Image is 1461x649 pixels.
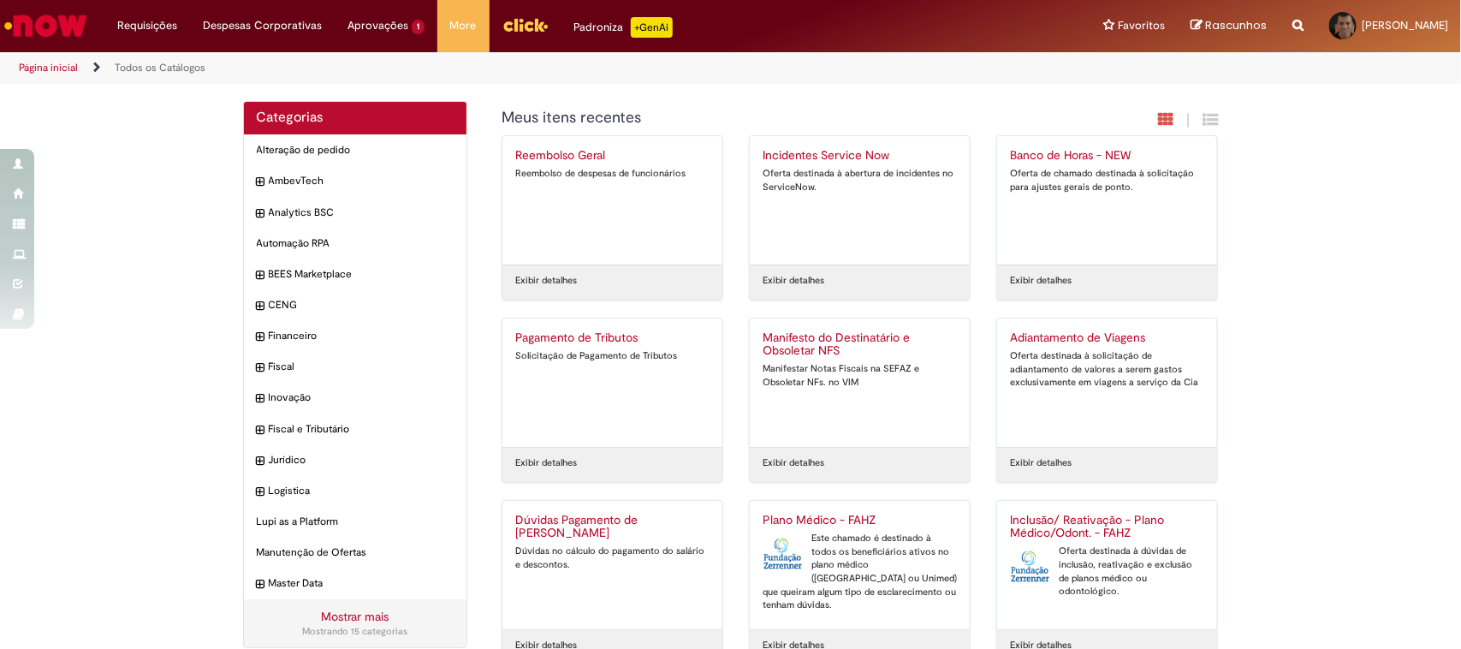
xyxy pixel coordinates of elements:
[1362,18,1448,33] span: [PERSON_NAME]
[515,349,710,363] div: Solicitação de Pagamento de Tributos
[244,444,467,476] div: expandir categoria Jurídico Jurídico
[257,390,264,408] i: expandir categoria Inovação
[1010,349,1204,390] div: Oferta destinada à solicitação de adiantamento de valores a serem gastos exclusivamente em viagen...
[269,174,454,188] span: AmbevTech
[244,197,467,229] div: expandir categoria Analytics BSC Analytics BSC
[257,143,454,158] span: Alteração de pedido
[997,319,1217,447] a: Adiantamento de Viagens Oferta destinada à solicitação de adiantamento de valores a serem gastos ...
[1010,274,1072,288] a: Exibir detalhes
[115,61,205,74] a: Todos os Catálogos
[257,545,454,560] span: Manutenção de Ofertas
[257,267,264,284] i: expandir categoria BEES Marketplace
[502,12,549,38] img: click_logo_yellow_360x200.png
[257,484,264,501] i: expandir categoria Logistica
[203,17,322,34] span: Despesas Corporativas
[2,9,90,43] img: ServiceNow
[244,134,467,166] div: Alteração de pedido
[763,456,824,470] a: Exibir detalhes
[515,514,710,541] h2: Dúvidas Pagamento de Salário
[997,136,1217,265] a: Banco de Horas - NEW Oferta de chamado destinada à solicitação para ajustes gerais de ponto.
[502,110,1033,127] h1: {"description":"","title":"Meus itens recentes"} Categoria
[321,609,389,624] a: Mostrar mais
[269,390,454,405] span: Inovação
[763,331,957,359] h2: Manifesto do Destinatário e Obsoletar NFS
[257,174,264,191] i: expandir categoria AmbevTech
[244,351,467,383] div: expandir categoria Fiscal Fiscal
[763,532,957,612] div: Este chamado é destinado à todos os beneficiários ativos no plano médico ([GEOGRAPHIC_DATA] ou Un...
[257,205,264,223] i: expandir categoria Analytics BSC
[502,319,722,447] a: Pagamento de Tributos Solicitação de Pagamento de Tributos
[244,259,467,290] div: expandir categoria BEES Marketplace BEES Marketplace
[244,414,467,445] div: expandir categoria Fiscal e Tributário Fiscal e Tributário
[269,422,454,437] span: Fiscal e Tributário
[750,501,970,629] a: Plano Médico - FAHZ Plano Médico - FAHZ Este chamado é destinado à todos os beneficiários ativos ...
[269,576,454,591] span: Master Data
[763,167,957,194] div: Oferta destinada à abertura de incidentes no ServiceNow.
[117,17,177,34] span: Requisições
[515,545,710,571] div: Dúvidas no cálculo do pagamento do salário e descontos.
[763,149,957,163] h2: Incidentes Service Now
[13,52,961,84] ul: Trilhas de página
[244,165,467,197] div: expandir categoria AmbevTech AmbevTech
[269,329,454,343] span: Financeiro
[257,625,454,639] div: Mostrando 15 categorias
[257,329,264,346] i: expandir categoria Financeiro
[515,274,577,288] a: Exibir detalhes
[244,475,467,507] div: expandir categoria Logistica Logistica
[1010,331,1204,345] h2: Adiantamento de Viagens
[269,205,454,220] span: Analytics BSC
[257,298,264,315] i: expandir categoria CENG
[515,149,710,163] h2: Reembolso Geral
[244,289,467,321] div: expandir categoria CENG CENG
[412,20,425,34] span: 1
[1010,149,1204,163] h2: Banco de Horas - NEW
[1187,110,1191,130] span: |
[1010,545,1050,587] img: Inclusão/ Reativação - Plano Médico/Odont. - FAHZ
[244,506,467,538] div: Lupi as a Platform
[1010,456,1072,470] a: Exibir detalhes
[502,136,722,265] a: Reembolso Geral Reembolso de despesas de funcionários
[515,167,710,181] div: Reembolso de despesas de funcionários
[257,515,454,529] span: Lupi as a Platform
[763,514,957,527] h2: Plano Médico - FAHZ
[269,360,454,374] span: Fiscal
[244,382,467,414] div: expandir categoria Inovação Inovação
[1010,514,1204,541] h2: Inclusão/ Reativação - Plano Médico/Odont. - FAHZ
[750,319,970,447] a: Manifesto do Destinatário e Obsoletar NFS Manifestar Notas Fiscais na SEFAZ e Obsoletar NFs. no VIM
[269,298,454,313] span: CENG
[269,453,454,467] span: Jurídico
[515,331,710,345] h2: Pagamento de Tributos
[269,484,454,498] span: Logistica
[574,17,673,38] div: Padroniza
[244,228,467,259] div: Automação RPA
[515,456,577,470] a: Exibir detalhes
[763,274,824,288] a: Exibir detalhes
[244,537,467,569] div: Manutenção de Ofertas
[269,267,454,282] span: BEES Marketplace
[19,61,78,74] a: Página inicial
[244,568,467,599] div: expandir categoria Master Data Master Data
[257,453,264,470] i: expandir categoria Jurídico
[502,501,722,629] a: Dúvidas Pagamento de [PERSON_NAME] Dúvidas no cálculo do pagamento do salário e descontos.
[763,532,803,575] img: Plano Médico - FAHZ
[257,576,264,593] i: expandir categoria Master Data
[257,236,454,251] span: Automação RPA
[1159,111,1174,128] i: Exibição em cartão
[1010,545,1204,598] div: Oferta destinada à dúvidas de inclusão, reativação e exclusão de planos médico ou odontológico.
[244,320,467,352] div: expandir categoria Financeiro Financeiro
[1203,111,1219,128] i: Exibição de grade
[1191,18,1267,34] a: Rascunhos
[997,501,1217,629] a: Inclusão/ Reativação - Plano Médico/Odont. - FAHZ Inclusão/ Reativação - Plano Médico/Odont. - FA...
[257,422,264,439] i: expandir categoria Fiscal e Tributário
[244,134,467,599] ul: Categorias
[1118,17,1165,34] span: Favoritos
[257,360,264,377] i: expandir categoria Fiscal
[631,17,673,38] p: +GenAi
[1205,17,1267,33] span: Rascunhos
[257,110,454,126] h2: Categorias
[347,17,408,34] span: Aprovações
[763,362,957,389] div: Manifestar Notas Fiscais na SEFAZ e Obsoletar NFs. no VIM
[750,136,970,265] a: Incidentes Service Now Oferta destinada à abertura de incidentes no ServiceNow.
[450,17,477,34] span: More
[1010,167,1204,194] div: Oferta de chamado destinada à solicitação para ajustes gerais de ponto.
